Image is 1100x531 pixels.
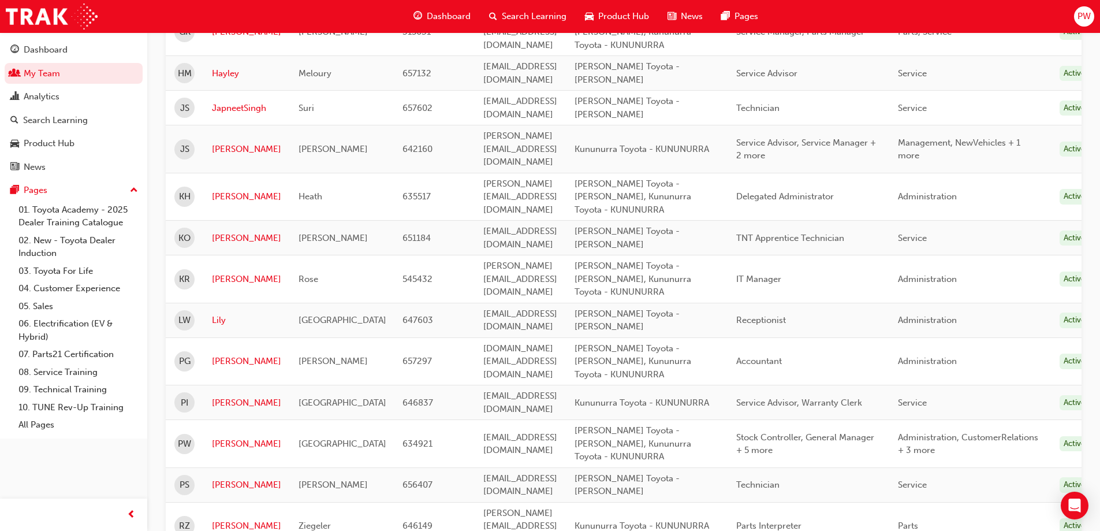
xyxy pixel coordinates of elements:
a: news-iconNews [658,5,712,28]
button: DashboardMy TeamAnalyticsSearch LearningProduct HubNews [5,37,143,180]
a: 06. Electrification (EV & Hybrid) [14,315,143,346]
div: Active [1060,231,1090,246]
span: search-icon [489,9,497,24]
a: search-iconSearch Learning [480,5,576,28]
span: pages-icon [10,185,19,196]
span: Accountant [736,356,782,366]
span: Kununurra Toyota - KUNUNURRA [575,521,709,531]
a: guage-iconDashboard [404,5,480,28]
button: Pages [5,180,143,201]
span: IT Manager [736,274,781,284]
span: 634921 [402,439,432,449]
a: [PERSON_NAME] [212,232,281,245]
span: KO [178,232,191,245]
span: Administration, CustomerRelations + 3 more [898,432,1038,456]
span: PI [181,396,188,410]
a: Lily [212,314,281,327]
span: Administration [898,356,957,366]
span: 657132 [402,68,431,79]
span: 635517 [402,191,431,202]
a: News [5,157,143,178]
span: [GEOGRAPHIC_DATA] [299,398,386,408]
span: Service [898,480,927,490]
a: [PERSON_NAME] [212,478,281,492]
div: Active [1060,272,1090,287]
span: [PERSON_NAME][EMAIL_ADDRESS][DOMAIN_NAME] [483,261,557,297]
span: PW [1077,10,1091,23]
span: [EMAIL_ADDRESS][DOMAIN_NAME] [483,226,557,250]
div: Active [1060,142,1090,157]
span: Service [898,398,927,408]
span: guage-icon [10,45,19,55]
span: 646837 [402,398,433,408]
span: [PERSON_NAME] Toyota - [PERSON_NAME] [575,309,680,332]
div: Dashboard [24,43,68,57]
a: pages-iconPages [712,5,767,28]
a: 01. Toyota Academy - 2025 Dealer Training Catalogue [14,201,143,232]
span: prev-icon [127,508,136,522]
a: 08. Service Training [14,363,143,381]
span: Technician [736,480,780,490]
a: 05. Sales [14,298,143,315]
span: [EMAIL_ADDRESS][DOMAIN_NAME] [483,473,557,497]
a: [PERSON_NAME] [212,273,281,286]
div: Active [1060,354,1090,369]
span: 646149 [402,521,432,531]
img: Trak [6,3,98,29]
span: Technician [736,103,780,113]
span: Management, NewVehicles + 1 more [898,138,1020,161]
span: [PERSON_NAME] Toyota - [PERSON_NAME], Kununurra Toyota - KUNUNURRA [575,179,691,215]
span: 651184 [402,233,431,243]
div: Active [1060,436,1090,452]
span: Administration [898,191,957,202]
span: [PERSON_NAME] Toyota - [PERSON_NAME], Kununurra Toyota - KUNUNURRA [575,425,691,462]
span: [GEOGRAPHIC_DATA] [299,315,386,325]
div: Active [1060,477,1090,493]
span: Kununurra Toyota - KUNUNURRA [575,398,709,408]
a: 02. New - Toyota Dealer Induction [14,232,143,262]
a: [PERSON_NAME] [212,355,281,368]
span: Service Advisor [736,68,797,79]
span: [PERSON_NAME] Toyota - [PERSON_NAME] [575,61,680,85]
span: PG [179,355,191,368]
span: [PERSON_NAME] Toyota - [PERSON_NAME] [575,226,680,250]
span: [PERSON_NAME] Toyota - [PERSON_NAME], Kununurra Toyota - KUNUNURRA [575,261,691,297]
span: [EMAIL_ADDRESS][DOMAIN_NAME] [483,391,557,414]
span: [EMAIL_ADDRESS][DOMAIN_NAME] [483,96,557,120]
span: [PERSON_NAME] Toyota - [PERSON_NAME] [575,473,680,497]
span: Suri [299,103,314,113]
span: JS [180,143,189,156]
button: PW [1074,6,1094,27]
div: Active [1060,101,1090,116]
div: Analytics [24,90,59,103]
span: Service [898,233,927,243]
span: Meloury [299,68,331,79]
span: 657602 [402,103,432,113]
span: PS [180,478,189,492]
span: [PERSON_NAME] [299,233,368,243]
span: [PERSON_NAME] [299,480,368,490]
span: Product Hub [598,10,649,23]
a: 09. Technical Training [14,381,143,399]
span: Parts Interpreter [736,521,801,531]
a: [PERSON_NAME] [212,190,281,203]
a: Analytics [5,86,143,107]
span: [PERSON_NAME] Toyota - [PERSON_NAME], Kununurra Toyota - KUNUNURRA [575,14,691,50]
a: Hayley [212,67,281,80]
div: Active [1060,189,1090,205]
span: Rose [299,274,318,284]
span: Search Learning [502,10,566,23]
span: [PERSON_NAME] [299,356,368,366]
span: [PERSON_NAME][EMAIL_ADDRESS][DOMAIN_NAME] [483,14,557,50]
div: Search Learning [23,114,88,127]
span: pages-icon [721,9,730,24]
a: All Pages [14,416,143,434]
span: 647603 [402,315,433,325]
span: chart-icon [10,92,19,102]
span: [PERSON_NAME][EMAIL_ADDRESS][DOMAIN_NAME] [483,131,557,167]
span: Receptionist [736,315,786,325]
span: [GEOGRAPHIC_DATA] [299,439,386,449]
span: Pages [734,10,758,23]
a: [PERSON_NAME] [212,437,281,451]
